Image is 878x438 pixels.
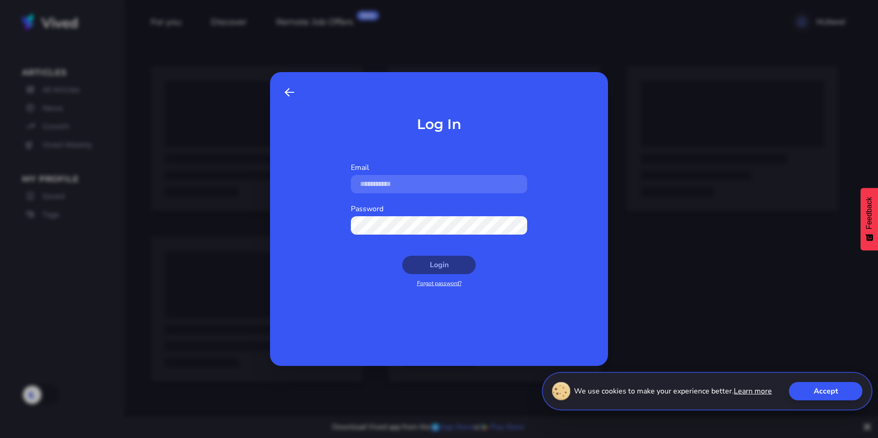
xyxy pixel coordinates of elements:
[865,197,873,229] span: Feedback
[417,116,462,133] h1: Log In
[351,204,383,214] label: Password
[351,163,369,173] label: Email
[734,386,772,397] a: Learn more
[542,372,872,410] div: We use cookies to make your experience better.
[861,188,878,250] button: Feedback - Show survey
[789,382,862,400] button: Accept
[402,256,476,274] button: Login
[417,280,462,287] a: Forgot password?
